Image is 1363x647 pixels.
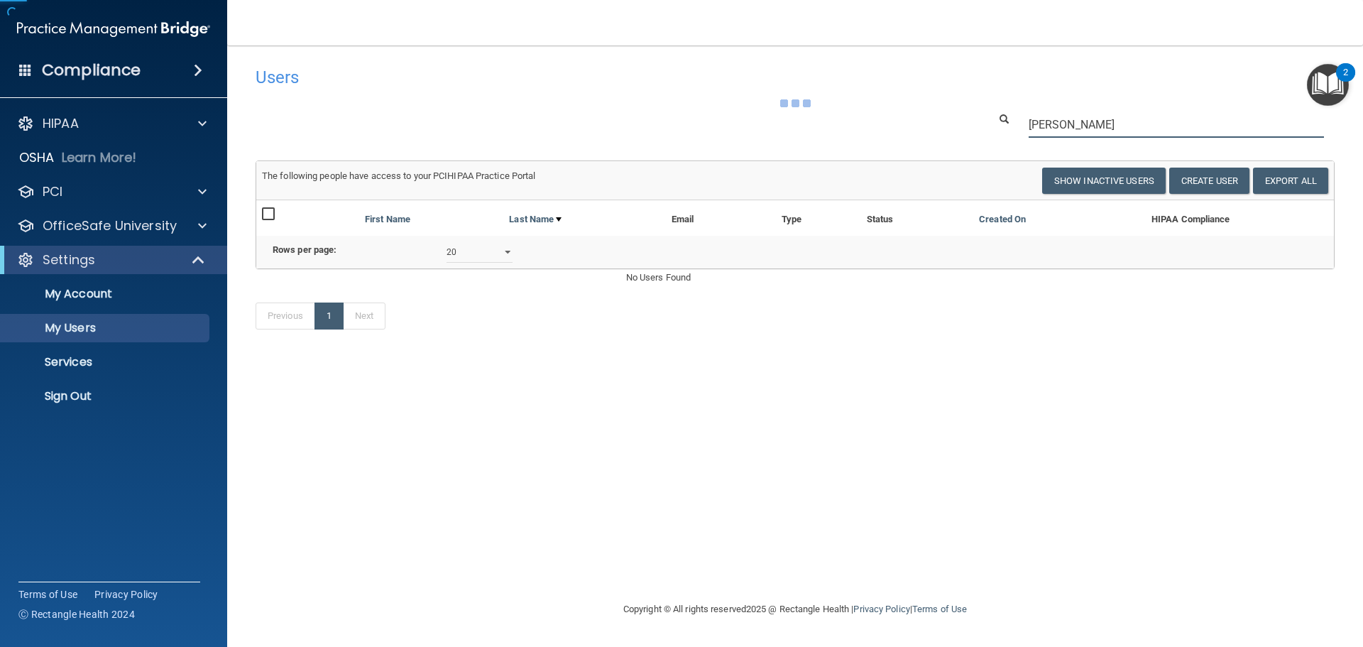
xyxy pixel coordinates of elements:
a: First Name [365,211,410,228]
a: Terms of Use [18,587,77,602]
a: Created On [979,211,1026,228]
a: Last Name [509,211,562,228]
img: PMB logo [17,15,210,43]
a: HIPAA [17,115,207,132]
div: 2 [1343,72,1348,91]
iframe: Drift Widget Chat Controller [1117,546,1346,603]
h4: Compliance [42,60,141,80]
p: Learn More! [62,149,137,166]
a: PCI [17,183,207,200]
p: OSHA [19,149,55,166]
b: Rows per page: [273,244,336,255]
p: Sign Out [9,389,203,403]
a: Terms of Use [912,604,967,614]
th: HIPAA Compliance [1076,200,1305,234]
th: Type [752,200,832,234]
a: Settings [17,251,206,268]
h4: Users [256,68,876,87]
p: HIPAA [43,115,79,132]
p: PCI [43,183,62,200]
p: Settings [43,251,95,268]
a: Export All [1253,168,1328,194]
a: Privacy Policy [94,587,158,602]
p: My Users [9,321,203,335]
p: Services [9,355,203,369]
img: ajax-loader.4d491dd7.gif [780,99,811,107]
a: 1 [314,303,344,330]
th: Status [832,200,929,234]
span: The following people have access to your PCIHIPAA Practice Portal [262,170,536,181]
a: OfficeSafe University [17,217,207,234]
span: Ⓒ Rectangle Health 2024 [18,607,135,621]
p: My Account [9,287,203,301]
button: Show Inactive Users [1042,168,1166,194]
a: Previous [256,303,315,330]
button: Create User [1169,168,1249,194]
div: Copyright © All rights reserved 2025 @ Rectangle Health | | [536,587,1054,632]
a: Privacy Policy [853,604,909,614]
input: Search [1029,112,1324,138]
th: Email [666,200,752,234]
p: OfficeSafe University [43,217,177,234]
div: No Users Found [615,269,975,286]
button: Open Resource Center, 2 new notifications [1307,64,1349,106]
a: Next [343,303,385,330]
